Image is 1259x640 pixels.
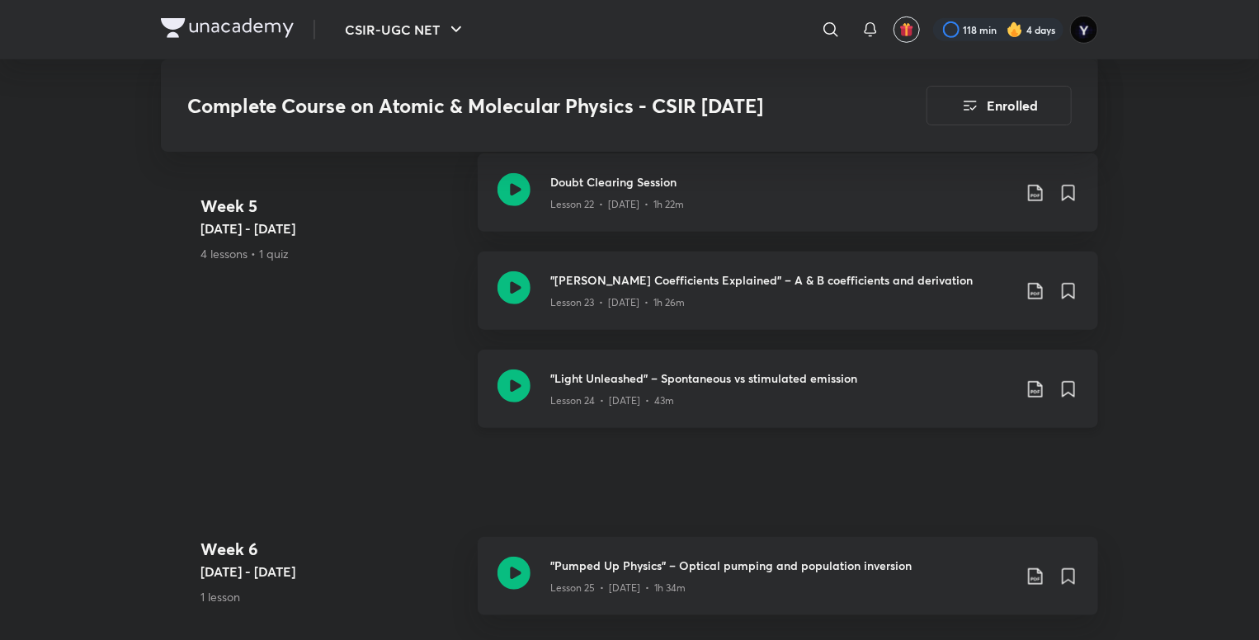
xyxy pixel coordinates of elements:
[478,153,1098,252] a: Doubt Clearing SessionLesson 22 • [DATE] • 1h 22m
[478,350,1098,448] a: "Light Unleashed" – Spontaneous vs stimulated emissionLesson 24 • [DATE] • 43m
[550,581,686,595] p: Lesson 25 • [DATE] • 1h 34m
[478,252,1098,350] a: "[PERSON_NAME] Coefficients Explained" – A & B coefficients and derivationLesson 23 • [DATE] • 1h...
[550,173,1012,191] h3: Doubt Clearing Session
[894,16,920,43] button: avatar
[187,94,833,118] h3: Complete Course on Atomic & Molecular Physics - CSIR [DATE]
[200,245,464,262] p: 4 lessons • 1 quiz
[161,18,294,38] img: Company Logo
[550,295,685,310] p: Lesson 23 • [DATE] • 1h 26m
[1070,16,1098,44] img: Yedhukrishna Nambiar
[550,393,674,408] p: Lesson 24 • [DATE] • 43m
[550,271,1012,289] h3: "[PERSON_NAME] Coefficients Explained" – A & B coefficients and derivation
[478,537,1098,635] a: "Pumped Up Physics" – Optical pumping and population inversionLesson 25 • [DATE] • 1h 34m
[161,18,294,42] a: Company Logo
[200,219,464,238] h5: [DATE] - [DATE]
[200,194,464,219] h4: Week 5
[335,13,476,46] button: CSIR-UGC NET
[899,22,914,37] img: avatar
[1007,21,1023,38] img: streak
[550,369,1012,387] h3: "Light Unleashed" – Spontaneous vs stimulated emission
[550,197,684,212] p: Lesson 22 • [DATE] • 1h 22m
[927,86,1072,125] button: Enrolled
[200,537,464,562] h4: Week 6
[200,588,464,605] p: 1 lesson
[200,562,464,581] h5: [DATE] - [DATE]
[550,557,1012,574] h3: "Pumped Up Physics" – Optical pumping and population inversion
